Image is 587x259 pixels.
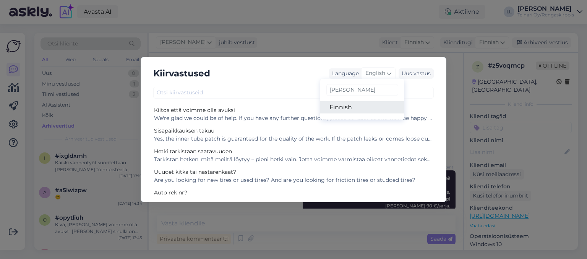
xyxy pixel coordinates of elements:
input: Otsi kiirvastuseid [153,87,434,99]
div: Uus vastus [399,68,434,79]
div: Uuudet kitka tai nastarenkaat? [154,168,433,176]
div: Language [329,70,359,78]
div: Sisäpaikkauksen takuu [154,127,433,135]
a: Finnish [320,101,404,113]
input: Kirjuta, millist tag'i otsid [326,84,398,96]
div: Auto rek nr? [154,189,433,197]
div: Yes, the inner tube patch is guaranteed for the quality of the work. If the patch leaks or comes ... [154,135,433,143]
div: Tarkistan hetken, mitä meiltä löytyy – pieni hetki vain. Jotta voimme varmistaa oikeat vannetiedo... [154,155,433,163]
h5: Kiirvastused [153,66,210,81]
div: We're glad we could be of help. If you have any further questions, please contact us and we'll be... [154,114,433,122]
div: Kiitos että voimme olla avuksi [154,106,433,114]
div: Hetki tarkistaan saatavuuden [154,147,433,155]
span: English [365,69,385,78]
div: Are you looking for new tires or used tires? And are you looking for friction tires or studded ti... [154,176,433,184]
